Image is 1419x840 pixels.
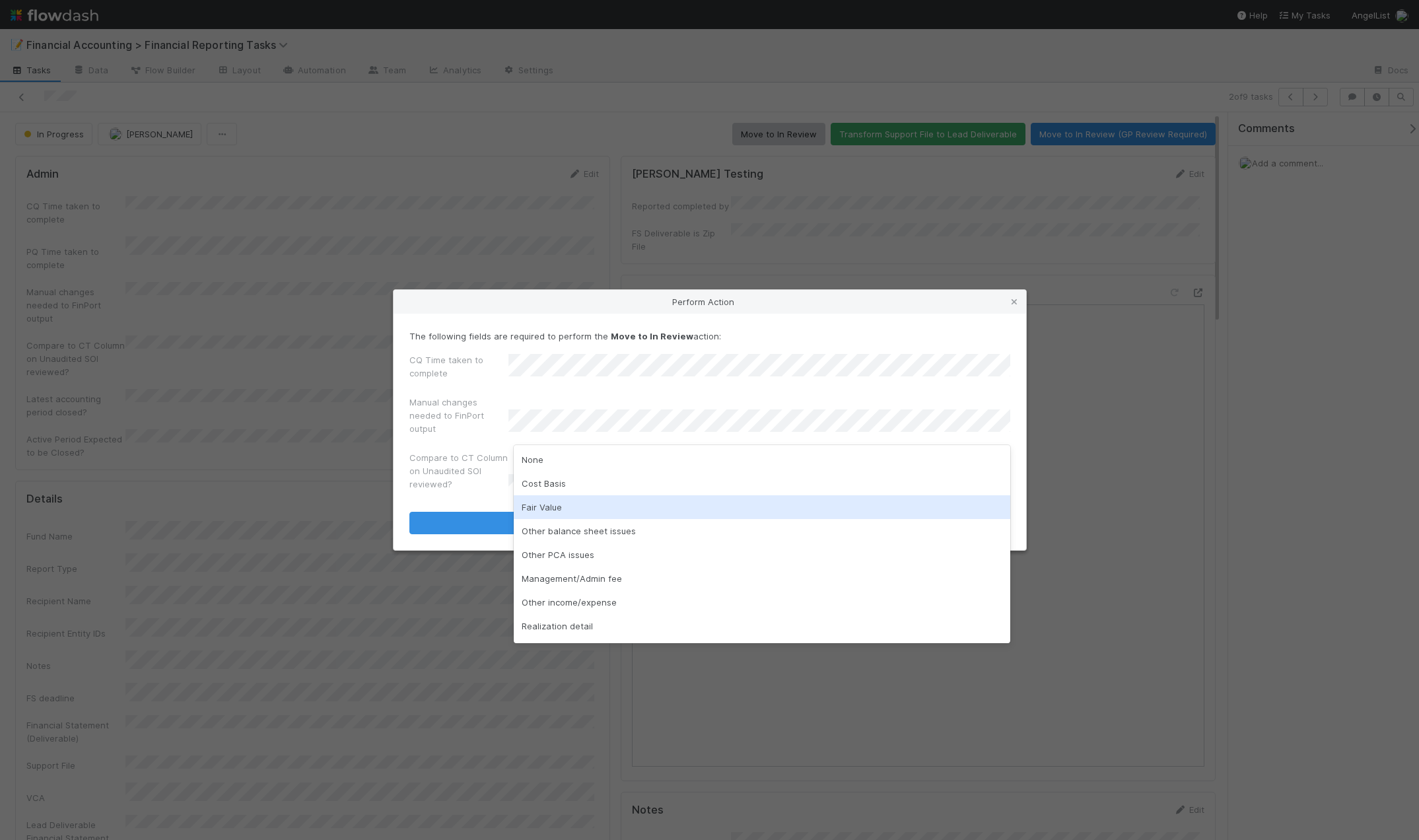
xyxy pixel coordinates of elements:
[514,519,1010,543] div: Other balance sheet issues
[409,353,508,380] label: CQ Time taken to complete
[514,472,1010,495] div: Cost Basis
[514,567,1010,590] div: Management/Admin fee
[409,451,508,491] label: Compare to CT Column on Unaudited SOI reviewed?
[611,331,693,341] strong: Move to In Review
[409,396,508,435] label: Manual changes needed to FinPort output
[514,590,1010,614] div: Other income/expense
[409,512,1010,534] button: Move to In Review
[514,543,1010,567] div: Other PCA issues
[514,495,1010,519] div: Fair Value
[409,330,1010,343] p: The following fields are required to perform the action:
[514,638,1010,662] div: Cashless contribution
[394,290,1026,314] div: Perform Action
[514,448,1010,472] div: None
[514,614,1010,638] div: Realization detail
